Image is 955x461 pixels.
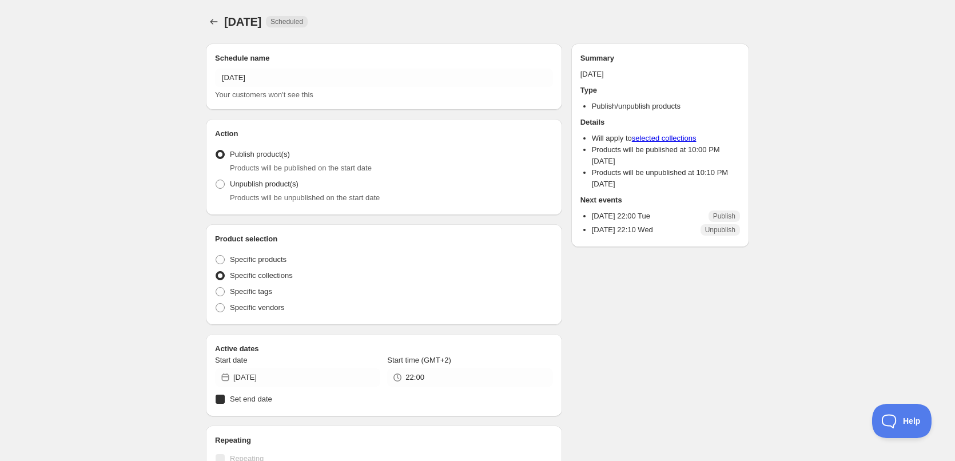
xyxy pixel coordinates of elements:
span: Start date [215,356,247,364]
button: Schedules [206,14,222,30]
span: Scheduled [270,17,303,26]
span: Unpublish product(s) [230,180,299,188]
span: Publish [713,212,735,221]
p: [DATE] [580,69,740,80]
p: [DATE] 22:00 Tue [592,210,650,222]
a: selected collections [632,134,697,142]
li: Products will be published at 10:00 PM [DATE] [592,144,740,167]
h2: Next events [580,194,740,206]
h2: Summary [580,53,740,64]
span: Publish product(s) [230,150,290,158]
span: Your customers won't see this [215,90,313,99]
span: Start time (GMT+2) [387,356,451,364]
span: [DATE] [224,15,261,28]
h2: Product selection [215,233,553,245]
span: Specific collections [230,271,293,280]
iframe: Toggle Customer Support [872,404,932,438]
h2: Active dates [215,343,553,355]
span: Products will be unpublished on the start date [230,193,380,202]
span: Products will be published on the start date [230,164,372,172]
li: Will apply to [592,133,740,144]
li: Products will be unpublished at 10:10 PM [DATE] [592,167,740,190]
h2: Action [215,128,553,140]
li: Publish/unpublish products [592,101,740,112]
span: Specific products [230,255,286,264]
h2: Type [580,85,740,96]
span: Unpublish [705,225,735,235]
span: Specific vendors [230,303,284,312]
h2: Repeating [215,435,553,446]
span: Specific tags [230,287,272,296]
p: [DATE] 22:10 Wed [592,224,653,236]
h2: Details [580,117,740,128]
h2: Schedule name [215,53,553,64]
span: Set end date [230,395,272,403]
